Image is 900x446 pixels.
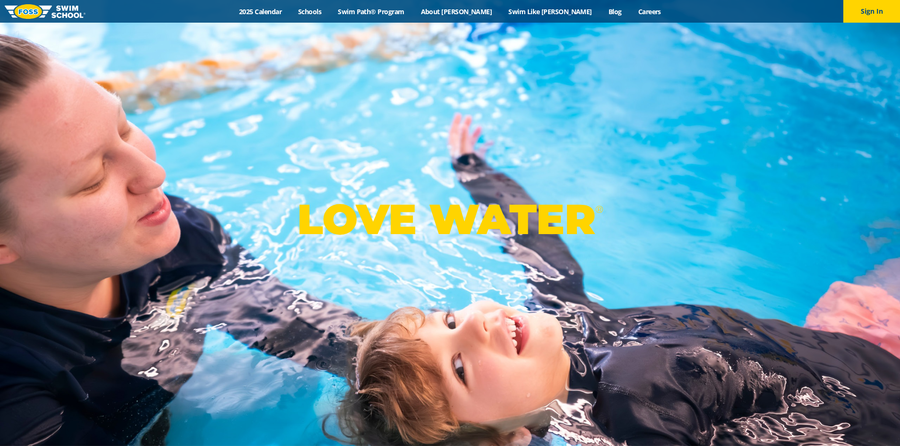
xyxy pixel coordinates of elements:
a: Swim Path® Program [330,7,412,16]
a: About [PERSON_NAME] [412,7,500,16]
a: Schools [290,7,330,16]
img: FOSS Swim School Logo [5,4,86,19]
sup: ® [595,203,603,215]
a: Blog [600,7,630,16]
a: Careers [630,7,669,16]
a: 2025 Calendar [231,7,290,16]
a: Swim Like [PERSON_NAME] [500,7,600,16]
p: LOVE WATER [297,194,603,244]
